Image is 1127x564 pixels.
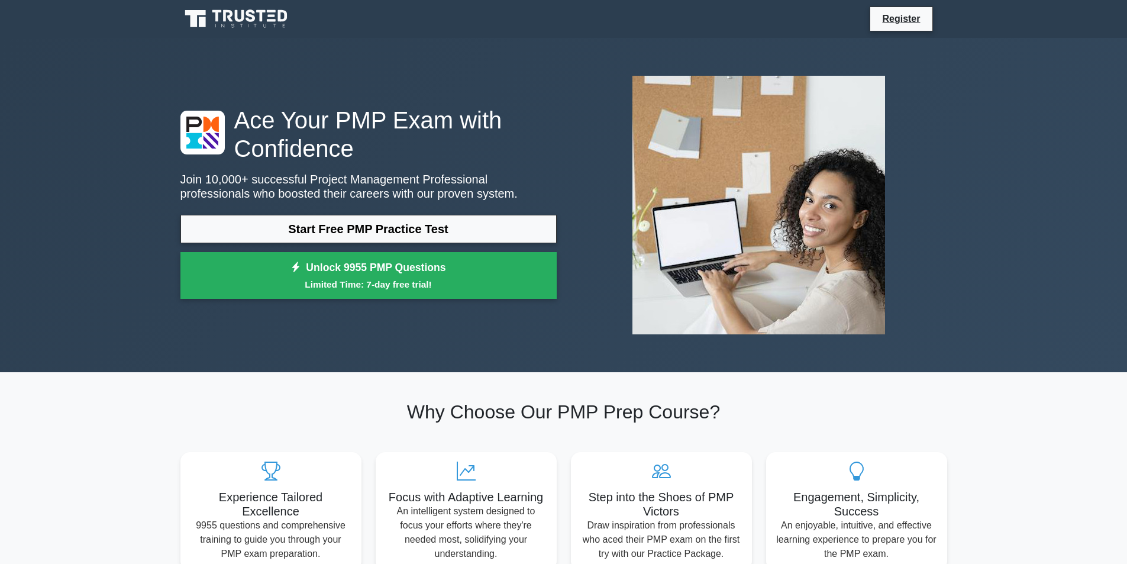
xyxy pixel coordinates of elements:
[180,172,557,201] p: Join 10,000+ successful Project Management Professional professionals who boosted their careers w...
[776,490,938,518] h5: Engagement, Simplicity, Success
[195,278,542,291] small: Limited Time: 7-day free trial!
[180,215,557,243] a: Start Free PMP Practice Test
[180,252,557,299] a: Unlock 9955 PMP QuestionsLimited Time: 7-day free trial!
[776,518,938,561] p: An enjoyable, intuitive, and effective learning experience to prepare you for the PMP exam.
[580,490,742,518] h5: Step into the Shoes of PMP Victors
[190,490,352,518] h5: Experience Tailored Excellence
[385,490,547,504] h5: Focus with Adaptive Learning
[180,401,947,423] h2: Why Choose Our PMP Prep Course?
[875,11,927,26] a: Register
[385,504,547,561] p: An intelligent system designed to focus your efforts where they're needed most, solidifying your ...
[190,518,352,561] p: 9955 questions and comprehensive training to guide you through your PMP exam preparation.
[180,106,557,163] h1: Ace Your PMP Exam with Confidence
[580,518,742,561] p: Draw inspiration from professionals who aced their PMP exam on the first try with our Practice Pa...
